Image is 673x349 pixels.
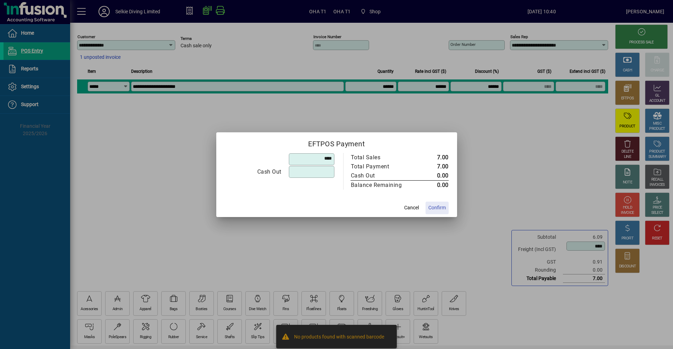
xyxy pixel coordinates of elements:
td: Total Sales [351,153,417,162]
td: Total Payment [351,162,417,171]
span: Confirm [428,204,446,211]
td: 0.00 [417,171,449,181]
span: Cancel [404,204,419,211]
button: Confirm [426,202,449,214]
button: Cancel [400,202,423,214]
td: 0.00 [417,180,449,190]
div: Cash Out [351,172,410,180]
td: 7.00 [417,162,449,171]
h2: EFTPOS Payment [216,132,457,153]
td: 7.00 [417,153,449,162]
div: Balance Remaining [351,181,410,189]
div: Cash Out [225,168,281,176]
